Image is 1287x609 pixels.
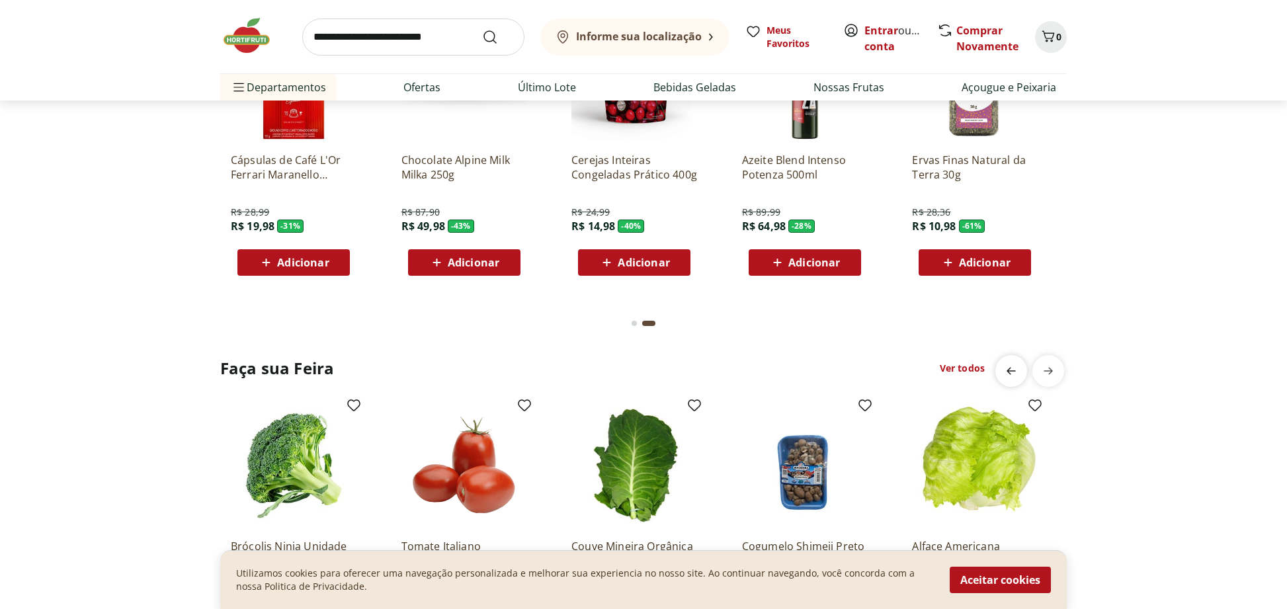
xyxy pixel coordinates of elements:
[236,567,934,593] p: Utilizamos cookies para oferecer uma navegação personalizada e melhorar sua experiencia no nosso ...
[618,220,644,233] span: - 40 %
[231,71,247,103] button: Menu
[995,355,1027,387] button: previous
[959,220,985,233] span: - 61 %
[749,249,861,276] button: Adicionar
[576,29,702,44] b: Informe sua localização
[231,219,274,233] span: R$ 19,98
[813,79,884,95] a: Nossas Frutas
[788,257,840,268] span: Adicionar
[403,79,440,95] a: Ofertas
[578,249,690,276] button: Adicionar
[745,24,827,50] a: Meus Favoritos
[277,257,329,268] span: Adicionar
[864,23,898,38] a: Entrar
[518,79,576,95] a: Último Lote
[482,29,514,45] button: Submit Search
[571,153,697,182] a: Cerejas Inteiras Congeladas Prático 400g
[1035,21,1067,53] button: Carrinho
[912,153,1038,182] a: Ervas Finas Natural da Terra 30g
[231,71,326,103] span: Departamentos
[408,249,520,276] button: Adicionar
[864,22,923,54] span: ou
[448,220,474,233] span: - 43 %
[1056,30,1061,43] span: 0
[571,539,697,568] a: Couve Mineira Orgânica Maço
[302,19,524,56] input: search
[742,539,868,568] a: Cogumelo Shimeji Preto 200g
[231,153,356,182] a: Cápsulas de Café L'Or Ferrari Maranello Espresso com 10 Unidades
[742,153,868,182] a: Azeite Blend Intenso Potenza 500ml
[448,257,499,268] span: Adicionar
[940,362,985,375] a: Ver todos
[956,23,1018,54] a: Comprar Novamente
[231,403,356,528] img: Brócolis Ninja Unidade
[401,539,527,568] a: Tomate Italiano Orgânico Bandeja
[231,539,356,568] a: Brócolis Ninja Unidade
[912,219,956,233] span: R$ 10,98
[1032,355,1064,387] button: next
[912,403,1038,528] img: Alface Americana Unidade
[959,257,1011,268] span: Adicionar
[571,219,615,233] span: R$ 14,98
[220,16,286,56] img: Hortifruti
[629,307,640,339] button: Go to page 1 from fs-carousel
[401,403,527,528] img: Tomate Italiano Orgânico Bandeja
[220,358,334,379] h2: Faça sua Feira
[540,19,729,56] button: Informe sua localização
[571,403,697,528] img: Couve Mineira Orgânica Maço
[618,257,669,268] span: Adicionar
[742,206,780,219] span: R$ 89,99
[767,24,827,50] span: Meus Favoritos
[912,206,950,219] span: R$ 28,36
[231,206,269,219] span: R$ 28,99
[401,219,445,233] span: R$ 49,98
[864,23,937,54] a: Criar conta
[653,79,736,95] a: Bebidas Geladas
[919,249,1031,276] button: Adicionar
[950,567,1051,593] button: Aceitar cookies
[401,206,440,219] span: R$ 87,90
[962,79,1056,95] a: Açougue e Peixaria
[640,307,658,339] button: Current page from fs-carousel
[742,219,786,233] span: R$ 64,98
[788,220,815,233] span: - 28 %
[237,249,350,276] button: Adicionar
[401,153,527,182] a: Chocolate Alpine Milk Milka 250g
[912,539,1038,568] a: Alface Americana Unidade
[571,206,610,219] span: R$ 24,99
[277,220,304,233] span: - 31 %
[742,403,868,528] img: Cogumelo Shimeji Preto 200g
